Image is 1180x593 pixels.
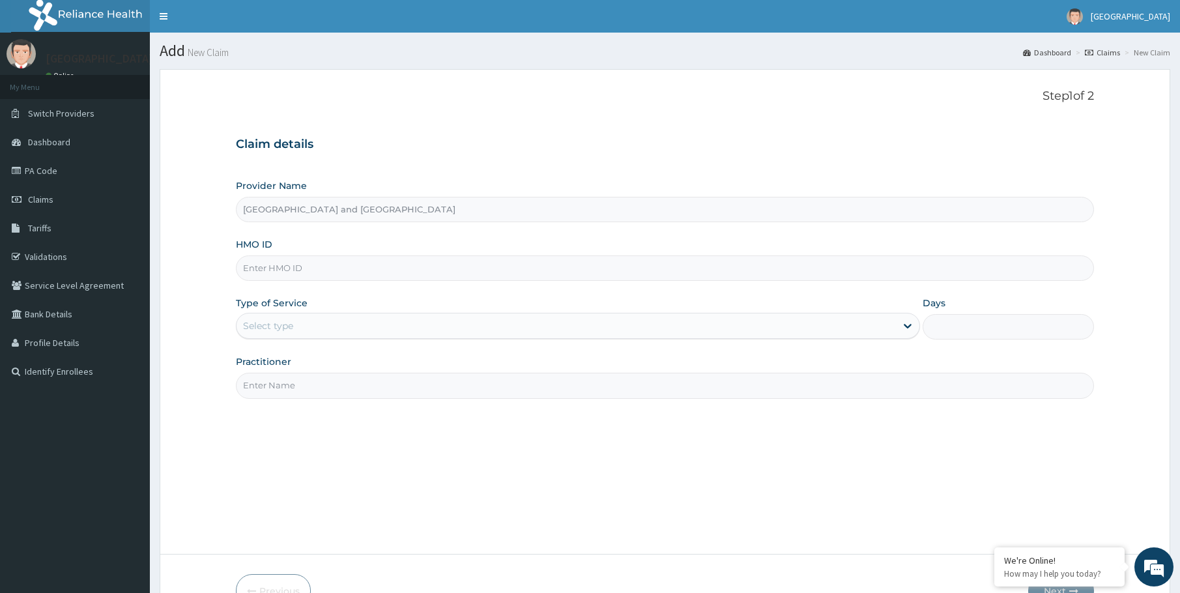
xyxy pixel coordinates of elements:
[236,255,1094,281] input: Enter HMO ID
[28,108,94,119] span: Switch Providers
[46,71,77,80] a: Online
[28,194,53,205] span: Claims
[28,222,51,234] span: Tariffs
[236,179,307,192] label: Provider Name
[923,296,945,310] label: Days
[1091,10,1170,22] span: [GEOGRAPHIC_DATA]
[236,137,1094,152] h3: Claim details
[1067,8,1083,25] img: User Image
[160,42,1170,59] h1: Add
[1085,47,1120,58] a: Claims
[1023,47,1071,58] a: Dashboard
[46,53,153,65] p: [GEOGRAPHIC_DATA]
[1121,47,1170,58] li: New Claim
[236,238,272,251] label: HMO ID
[243,319,293,332] div: Select type
[28,136,70,148] span: Dashboard
[7,39,36,68] img: User Image
[1004,568,1115,579] p: How may I help you today?
[236,355,291,368] label: Practitioner
[1004,555,1115,566] div: We're Online!
[185,48,229,57] small: New Claim
[236,89,1094,104] p: Step 1 of 2
[236,296,308,310] label: Type of Service
[236,373,1094,398] input: Enter Name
